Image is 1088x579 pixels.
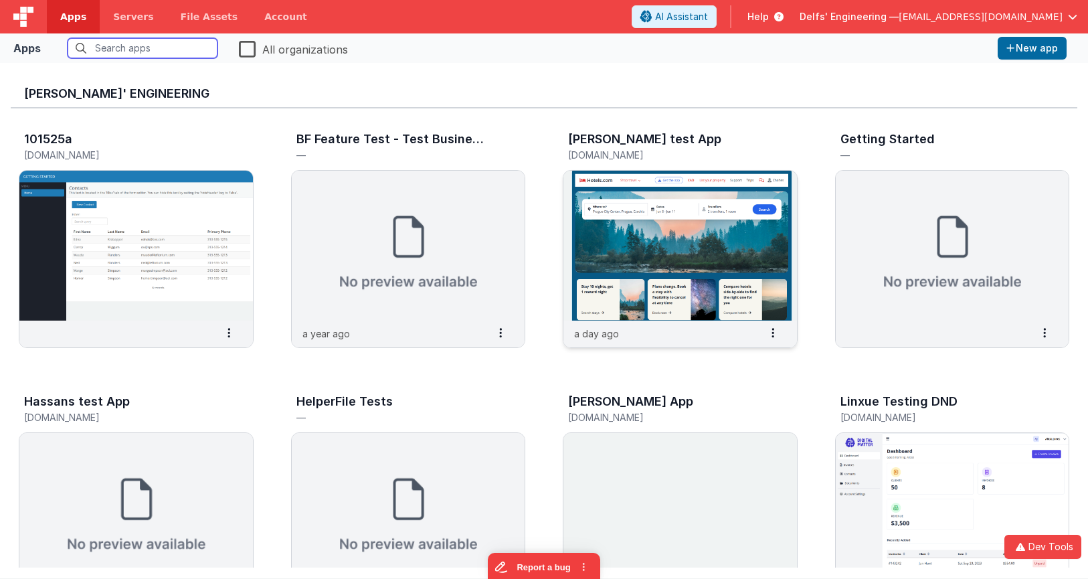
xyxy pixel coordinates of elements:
button: Delfs' Engineering — [EMAIL_ADDRESS][DOMAIN_NAME] [800,10,1077,23]
button: Dev Tools [1004,535,1081,559]
p: a year ago [302,327,350,341]
h5: [DOMAIN_NAME] [568,412,764,422]
h3: Getting Started [840,133,935,146]
h3: [PERSON_NAME] App [568,395,693,408]
span: Help [747,10,769,23]
h5: [DOMAIN_NAME] [568,150,764,160]
h3: 101525a [24,133,72,146]
input: Search apps [68,38,217,58]
label: All organizations [239,39,348,58]
div: Apps [13,40,41,56]
button: New app [998,37,1067,60]
h3: Hassans test App [24,395,130,408]
h5: [DOMAIN_NAME] [24,150,220,160]
h5: [DOMAIN_NAME] [840,412,1036,422]
h3: [PERSON_NAME] test App [568,133,721,146]
button: AI Assistant [632,5,717,28]
h3: Linxue Testing DND [840,395,958,408]
h3: HelperFile Tests [296,395,393,408]
h5: — [296,150,492,160]
p: a day ago [574,327,619,341]
h5: — [840,150,1036,160]
h3: [PERSON_NAME]' Engineering [24,87,1064,100]
span: Delfs' Engineering — [800,10,899,23]
span: Servers [113,10,153,23]
span: [EMAIL_ADDRESS][DOMAIN_NAME] [899,10,1063,23]
span: File Assets [181,10,238,23]
h3: BF Feature Test - Test Business File [296,133,488,146]
h5: [DOMAIN_NAME] [24,412,220,422]
span: AI Assistant [655,10,708,23]
span: Apps [60,10,86,23]
h5: — [296,412,492,422]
